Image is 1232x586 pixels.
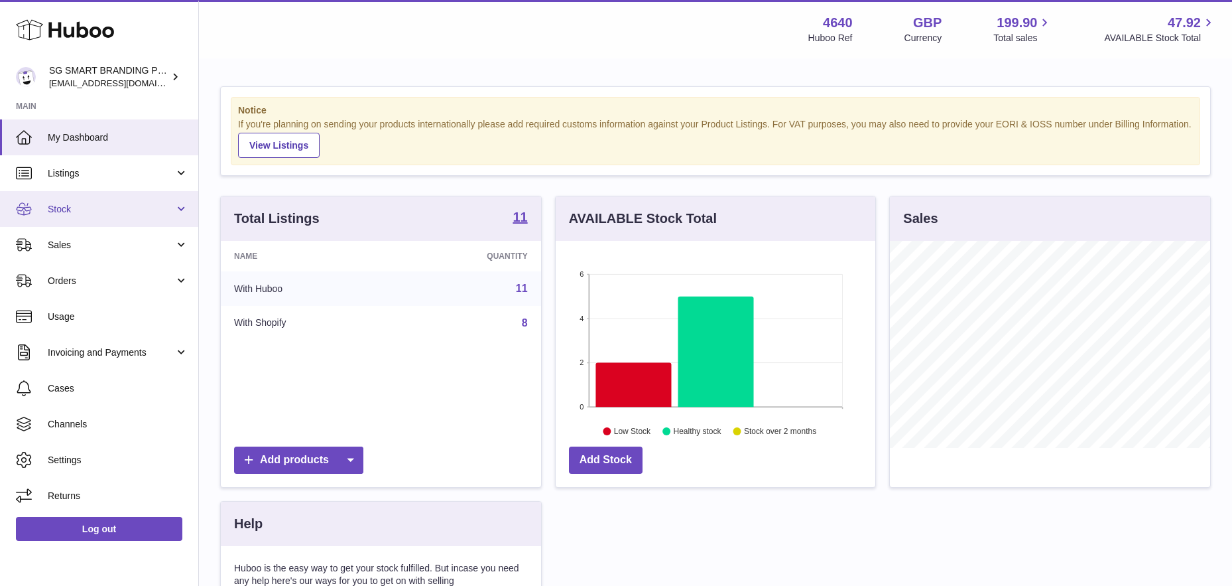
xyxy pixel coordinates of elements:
[16,517,182,541] a: Log out
[221,271,393,306] td: With Huboo
[744,427,816,436] text: Stock over 2 months
[516,283,528,294] a: 11
[569,447,643,474] a: Add Stock
[513,210,527,226] a: 11
[823,14,853,32] strong: 4640
[48,346,174,359] span: Invoicing and Payments
[48,275,174,287] span: Orders
[904,32,942,44] div: Currency
[580,315,584,323] text: 4
[234,210,320,228] h3: Total Listings
[48,454,188,467] span: Settings
[808,32,853,44] div: Huboo Ref
[48,382,188,395] span: Cases
[48,131,188,144] span: My Dashboard
[580,358,584,366] text: 2
[234,447,363,474] a: Add products
[49,64,168,90] div: SG SMART BRANDING PTE. LTD.
[238,104,1193,117] strong: Notice
[580,270,584,278] text: 6
[913,14,942,32] strong: GBP
[48,311,188,323] span: Usage
[993,32,1052,44] span: Total sales
[238,118,1193,158] div: If you're planning on sending your products internationally please add required customs informati...
[903,210,938,228] h3: Sales
[234,515,263,533] h3: Help
[513,210,527,224] strong: 11
[614,427,651,436] text: Low Stock
[580,403,584,411] text: 0
[48,418,188,431] span: Channels
[221,306,393,340] td: With Shopify
[997,14,1037,32] span: 199.90
[221,241,393,271] th: Name
[238,133,320,158] a: View Listings
[16,67,36,87] img: uktopsmileshipping@gmail.com
[48,490,188,502] span: Returns
[1168,14,1201,32] span: 47.92
[48,167,174,180] span: Listings
[993,14,1052,44] a: 199.90 Total sales
[48,239,174,252] span: Sales
[48,203,174,216] span: Stock
[393,241,540,271] th: Quantity
[1104,14,1216,44] a: 47.92 AVAILABLE Stock Total
[673,427,721,436] text: Healthy stock
[522,317,528,329] a: 8
[1104,32,1216,44] span: AVAILABLE Stock Total
[569,210,717,228] h3: AVAILABLE Stock Total
[49,78,195,88] span: [EMAIL_ADDRESS][DOMAIN_NAME]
